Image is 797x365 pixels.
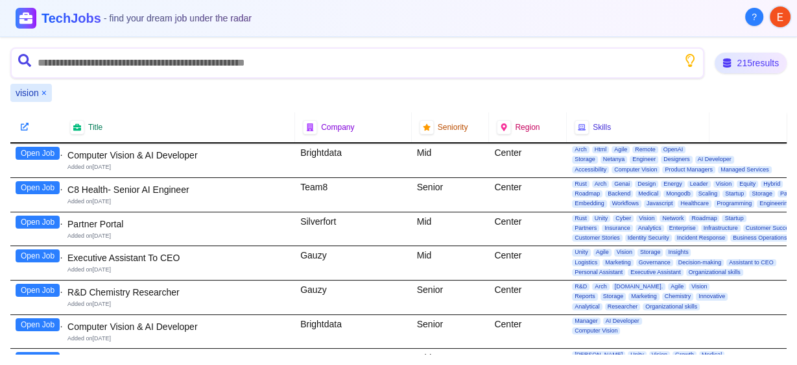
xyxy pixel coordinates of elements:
div: Center [489,315,567,348]
div: Center [489,178,567,212]
div: Partner Portal [67,218,290,231]
span: Roadmap [572,190,602,197]
div: Added on [DATE] [67,266,290,274]
span: Analytics [636,225,664,232]
div: Brightdata [295,315,412,348]
div: C8 Health- Senior AI Engineer [67,183,290,196]
span: Embedding [572,200,607,207]
div: Silverfort [295,212,412,246]
span: Decision-making [676,259,724,266]
span: Assistant to CEO [726,259,776,266]
span: Workflows [610,200,641,207]
span: Manager [572,318,601,325]
span: Vision [636,215,657,222]
span: OpenAI [661,146,686,153]
span: Growth [672,351,696,359]
span: Computer Vision [612,166,660,173]
div: Brightdata [295,144,412,177]
span: Arch [592,283,610,290]
div: R&D Chemistry Researcher [67,286,290,299]
div: Added on [DATE] [67,334,290,343]
span: Business Operations [730,234,789,242]
span: Startup [722,215,746,222]
span: Reports [572,293,598,300]
h1: TechJobs [42,9,252,27]
span: Equity [737,181,758,188]
span: Rust [572,181,589,188]
span: Region [515,122,540,132]
span: Chemistry [662,293,694,300]
span: Executive Assistant [628,269,684,276]
span: R&D [572,283,589,290]
span: Infrastructure [701,225,741,232]
span: Computer Vision [572,327,620,334]
span: Identity Security [625,234,672,242]
span: Seniority [438,122,468,132]
div: Mid [412,246,490,280]
button: Open Job [16,249,60,262]
span: Agile [612,146,630,153]
button: Open Job [16,352,60,365]
span: Agile [668,283,686,290]
span: Insurance [602,225,633,232]
span: Leader [687,181,711,188]
span: Vision [689,283,709,290]
span: Governance [636,259,673,266]
span: vision [16,86,39,99]
span: Partners [572,225,599,232]
div: Executive Assistant To CEO [67,251,290,264]
button: Open Job [16,216,60,229]
button: Open Job [16,181,60,194]
span: Startup [722,190,746,197]
span: Company [321,122,354,132]
div: Center [489,212,567,246]
img: User avatar [770,6,791,27]
button: Open Job [16,318,60,331]
span: Storage [749,190,775,197]
span: Vision [649,351,670,359]
span: Arch [592,181,610,188]
span: [DOMAIN_NAME]. [612,283,666,290]
span: Hybrid [761,181,783,188]
span: Managed Services [718,166,772,173]
span: Designers [661,156,693,163]
span: Programming [714,200,754,207]
span: Energy [661,181,685,188]
span: Mongodb [663,190,693,197]
span: Storage [572,156,598,163]
button: User menu [768,5,792,29]
div: Gauzy [295,281,412,314]
span: Organizational skills [686,269,743,276]
span: ? [752,10,757,23]
span: Organizational skills [643,303,700,310]
span: Analytical [572,303,602,310]
span: Marketing [602,259,634,266]
button: Show search tips [684,54,696,67]
span: Unity [628,351,647,359]
div: Mid [412,212,490,246]
span: Unity [592,215,611,222]
span: Product Managers [662,166,715,173]
span: Arch [572,146,589,153]
span: Incident Response [674,234,728,242]
span: Insights [665,249,691,256]
span: Backend [605,190,633,197]
span: Unity [572,249,591,256]
div: Added on [DATE] [67,300,290,308]
div: Gauzy [295,246,412,280]
span: Vision [614,249,635,256]
span: [PERSON_NAME] [572,351,625,359]
button: About Techjobs [745,8,763,26]
span: Storage [637,249,663,256]
span: Rust [572,215,589,222]
span: Marketing [628,293,660,300]
div: Computer Vision & AI Developer [67,320,290,333]
span: Cyber [613,215,634,222]
span: AI Developer [603,318,642,325]
div: Added on [DATE] [67,232,290,240]
span: Genai [612,181,632,188]
span: Engineering [757,200,793,207]
span: Researcher [605,303,641,310]
span: Engineer [630,156,658,163]
span: Scaling [696,190,720,197]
